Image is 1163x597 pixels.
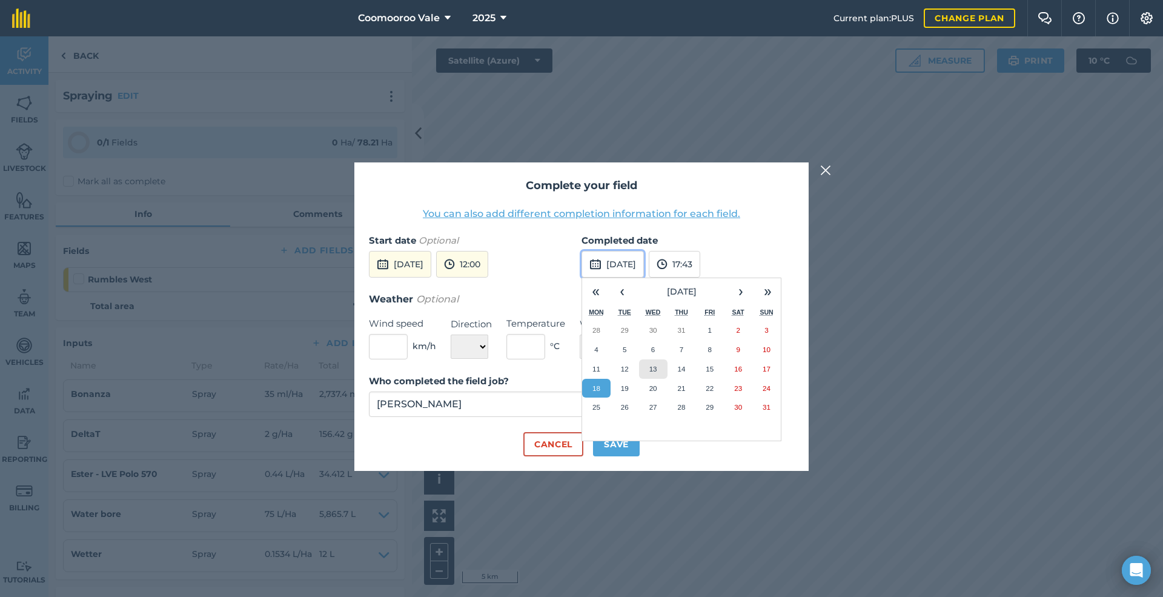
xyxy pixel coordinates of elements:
abbr: 8 August 2025 [708,345,712,353]
button: 15 August 2025 [695,359,724,379]
img: A cog icon [1139,12,1154,24]
button: [DATE] [635,278,727,305]
button: « [582,278,609,305]
button: 23 August 2025 [724,379,752,398]
abbr: 18 August 2025 [592,384,600,392]
label: Wind speed [369,316,436,331]
abbr: Tuesday [618,309,631,316]
button: 10 August 2025 [752,340,781,359]
em: Optional [416,293,459,305]
a: Change plan [924,8,1015,28]
abbr: Friday [704,309,715,316]
button: 1 August 2025 [695,321,724,340]
img: svg+xml;base64,PD94bWwgdmVyc2lvbj0iMS4wIiBlbmNvZGluZz0idXRmLTgiPz4KPCEtLSBHZW5lcmF0b3I6IEFkb2JlIE... [589,257,601,272]
abbr: 31 July 2025 [677,326,685,334]
abbr: 7 August 2025 [680,345,683,353]
abbr: 25 August 2025 [592,403,600,411]
abbr: Saturday [732,309,744,316]
abbr: 23 August 2025 [734,384,742,392]
abbr: 19 August 2025 [621,384,629,392]
abbr: 16 August 2025 [734,365,742,373]
h2: Complete your field [369,177,794,195]
button: 9 August 2025 [724,340,752,359]
em: Optional [419,235,459,246]
span: km/h [413,339,436,353]
abbr: 6 August 2025 [651,345,655,353]
button: 30 August 2025 [724,398,752,417]
abbr: 11 August 2025 [592,365,600,373]
button: Save [593,432,640,456]
img: svg+xml;base64,PD94bWwgdmVyc2lvbj0iMS4wIiBlbmNvZGluZz0idXRmLTgiPz4KPCEtLSBHZW5lcmF0b3I6IEFkb2JlIE... [377,257,389,272]
button: 13 August 2025 [639,359,668,379]
abbr: Sunday [760,309,773,316]
button: 28 August 2025 [668,398,696,417]
abbr: Monday [589,309,604,316]
abbr: 15 August 2025 [706,365,714,373]
abbr: 2 August 2025 [736,326,740,334]
button: 12 August 2025 [611,359,639,379]
button: 30 July 2025 [639,321,668,340]
button: 19 August 2025 [611,379,639,398]
img: svg+xml;base64,PHN2ZyB4bWxucz0iaHR0cDovL3d3dy53My5vcmcvMjAwMC9zdmciIHdpZHRoPSIxNyIgaGVpZ2h0PSIxNy... [1107,11,1119,25]
button: You can also add different completion information for each field. [423,207,740,221]
button: 7 August 2025 [668,340,696,359]
button: 29 August 2025 [695,398,724,417]
button: 4 August 2025 [582,340,611,359]
abbr: 28 July 2025 [592,326,600,334]
abbr: 5 August 2025 [623,345,626,353]
abbr: 30 July 2025 [649,326,657,334]
button: 26 August 2025 [611,398,639,417]
button: » [754,278,781,305]
span: [DATE] [667,286,697,297]
abbr: 14 August 2025 [677,365,685,373]
button: 31 August 2025 [752,398,781,417]
button: 17 August 2025 [752,359,781,379]
abbr: 22 August 2025 [706,384,714,392]
button: 18 August 2025 [582,379,611,398]
img: svg+xml;base64,PHN2ZyB4bWxucz0iaHR0cDovL3d3dy53My5vcmcvMjAwMC9zdmciIHdpZHRoPSIyMiIgaGVpZ2h0PSIzMC... [820,163,831,178]
button: 21 August 2025 [668,379,696,398]
abbr: Thursday [675,309,688,316]
abbr: 27 August 2025 [649,403,657,411]
img: svg+xml;base64,PD94bWwgdmVyc2lvbj0iMS4wIiBlbmNvZGluZz0idXRmLTgiPz4KPCEtLSBHZW5lcmF0b3I6IEFkb2JlIE... [657,257,668,272]
button: 28 July 2025 [582,321,611,340]
abbr: 17 August 2025 [763,365,770,373]
abbr: 21 August 2025 [677,384,685,392]
span: 2025 [472,11,495,25]
button: 2 August 2025 [724,321,752,340]
div: Open Intercom Messenger [1122,556,1151,585]
button: 11 August 2025 [582,359,611,379]
button: ‹ [609,278,635,305]
strong: Start date [369,235,416,246]
label: Weather [580,317,640,332]
abbr: 30 August 2025 [734,403,742,411]
abbr: 3 August 2025 [764,326,768,334]
button: 17:43 [649,251,700,278]
button: 3 August 2025 [752,321,781,340]
button: 22 August 2025 [695,379,724,398]
abbr: 29 July 2025 [621,326,629,334]
button: 5 August 2025 [611,340,639,359]
span: Coomooroo Vale [358,11,440,25]
span: Current plan : PLUS [833,12,914,25]
abbr: 4 August 2025 [594,345,598,353]
strong: Completed date [581,235,658,246]
button: 29 July 2025 [611,321,639,340]
h3: Weather [369,292,794,307]
button: 24 August 2025 [752,379,781,398]
button: 16 August 2025 [724,359,752,379]
button: 25 August 2025 [582,398,611,417]
img: Two speech bubbles overlapping with the left bubble in the forefront [1038,12,1052,24]
button: 6 August 2025 [639,340,668,359]
abbr: 26 August 2025 [621,403,629,411]
img: A question mark icon [1072,12,1086,24]
abbr: Wednesday [646,309,661,316]
button: 14 August 2025 [668,359,696,379]
abbr: 28 August 2025 [677,403,685,411]
button: 8 August 2025 [695,340,724,359]
abbr: 29 August 2025 [706,403,714,411]
button: Cancel [523,432,583,456]
button: 27 August 2025 [639,398,668,417]
abbr: 31 August 2025 [763,403,770,411]
label: Direction [451,317,492,332]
